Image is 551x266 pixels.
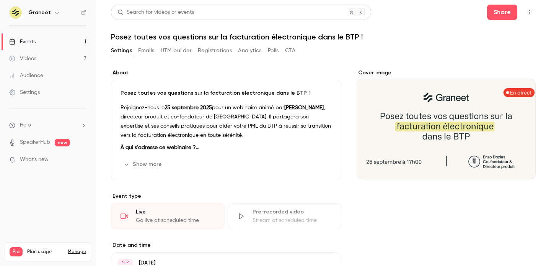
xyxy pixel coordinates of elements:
[121,103,332,140] p: Rejoignez-nous le pour un webinaire animé par , directeur produit et co-fondateur de [GEOGRAPHIC_...
[111,241,341,249] label: Date and time
[111,203,225,229] div: LiveGo live at scheduled time
[77,156,86,163] iframe: Noticeable Trigger
[10,247,23,256] span: Pro
[9,121,86,129] li: help-dropdown-opener
[111,32,536,41] h1: Posez toutes vos questions sur la facturation électronique dans le BTP !
[121,89,332,97] p: Posez toutes vos questions sur la facturation électronique dans le BTP !
[121,158,166,171] button: Show more
[136,208,215,216] div: Live
[27,249,63,255] span: Plan usage
[253,217,332,224] div: Stream at scheduled time
[228,203,341,229] div: Pre-recorded videoStream at scheduled time
[9,38,36,46] div: Events
[285,44,295,57] button: CTA
[20,121,31,129] span: Help
[198,44,232,57] button: Registrations
[9,72,43,79] div: Audience
[487,5,517,20] button: Share
[111,69,341,77] label: About
[20,138,50,146] a: SpeakerHub
[161,44,192,57] button: UTM builder
[136,217,215,224] div: Go live at scheduled time
[357,69,536,77] label: Cover image
[55,139,70,146] span: new
[253,208,332,216] div: Pre-recorded video
[28,9,51,16] h6: Graneet
[111,192,341,200] p: Event type
[118,259,132,265] div: SEP
[284,105,324,110] strong: [PERSON_NAME]
[9,89,40,96] div: Settings
[10,7,22,19] img: Graneet
[9,55,36,62] div: Videos
[357,69,536,179] section: Cover image
[117,8,194,16] div: Search for videos or events
[238,44,262,57] button: Analytics
[20,156,49,164] span: What's new
[121,145,199,150] strong: À qui s’adresse ce webinaire ?
[68,249,86,255] a: Manage
[111,44,132,57] button: Settings
[165,105,212,110] strong: 25 septembre 2025
[138,44,154,57] button: Emails
[268,44,279,57] button: Polls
